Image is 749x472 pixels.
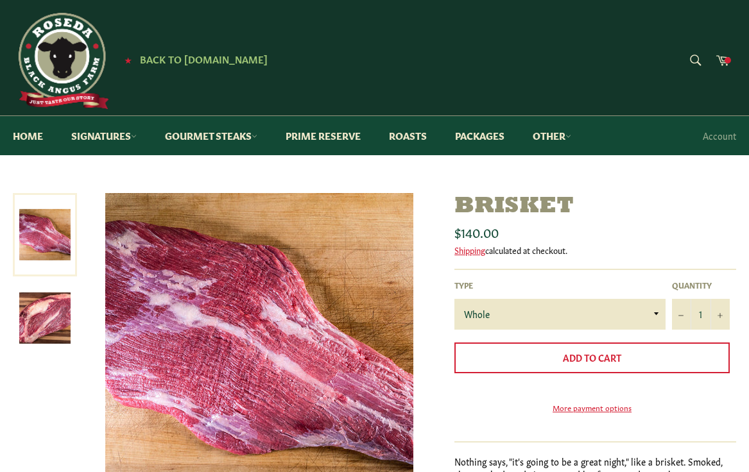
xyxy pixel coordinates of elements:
span: $140.00 [454,223,499,240]
h1: Brisket [454,193,736,221]
a: Other [520,116,584,155]
span: ★ [125,55,132,65]
a: More payment options [454,402,730,413]
label: Type [454,280,666,291]
a: Prime Reserve [273,116,374,155]
a: Packages [442,116,517,155]
button: Add to Cart [454,342,730,373]
a: Roasts [376,116,440,155]
a: Shipping [454,244,485,256]
img: Roseda Beef [13,13,109,109]
button: Increase item quantity by one [710,299,730,330]
a: ★ Back to [DOMAIN_NAME] [118,55,268,65]
a: Account [696,117,743,155]
span: Add to Cart [563,351,621,364]
a: Gourmet Steaks [152,116,270,155]
button: Reduce item quantity by one [672,299,691,330]
a: Signatures [58,116,150,155]
div: calculated at checkout. [454,244,736,256]
img: Brisket [19,292,71,344]
span: Back to [DOMAIN_NAME] [140,52,268,65]
label: Quantity [672,280,730,291]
